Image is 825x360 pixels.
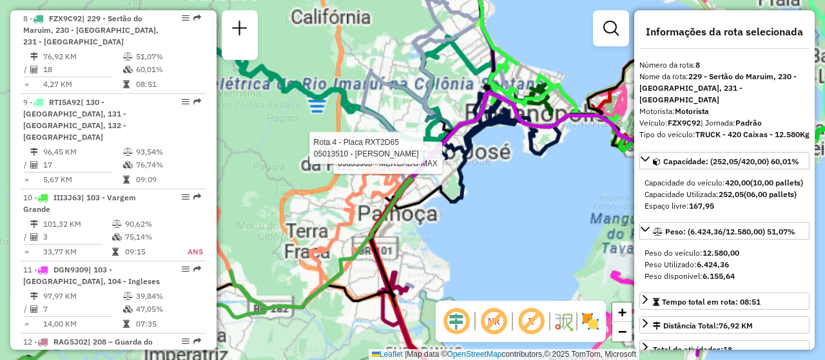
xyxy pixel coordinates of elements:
[135,317,200,330] td: 07:35
[23,303,30,316] td: /
[645,259,804,270] div: Peso Utilizado:
[639,71,797,104] strong: 229 - Sertão do Maruim, 230 - [GEOGRAPHIC_DATA], 231 - [GEOGRAPHIC_DATA]
[695,129,810,139] strong: TRUCK - 420 Caixas - 12.580Kg
[124,245,174,258] td: 09:15
[23,97,126,142] span: 9 -
[639,316,810,334] a: Distância Total:76,92 KM
[123,148,133,156] i: % de utilização do peso
[723,345,732,354] strong: 18
[441,306,472,337] span: Ocultar deslocamento
[612,322,632,341] a: Zoom out
[478,306,509,337] span: Exibir NR
[553,311,574,332] img: Fluxo de ruas
[23,337,159,358] span: 12 -
[663,156,799,166] span: Capacidade: (252,05/420,00) 60,01%
[135,158,200,171] td: 76,74%
[639,292,810,310] a: Tempo total em rota: 08:51
[193,265,201,273] em: Rota exportada
[135,146,200,158] td: 93,54%
[639,71,810,106] div: Nome da rota:
[30,233,38,241] i: Total de Atividades
[23,265,160,286] span: | 103 - [GEOGRAPHIC_DATA], 104 - Ingleses
[689,201,714,211] strong: 167,95
[123,320,130,328] i: Tempo total em rota
[135,50,200,63] td: 51,07%
[725,178,750,187] strong: 420,00
[53,265,88,274] span: DGN9309
[123,176,130,184] i: Tempo total em rota
[662,297,761,307] span: Tempo total em rota: 08:51
[645,189,804,200] div: Capacidade Utilizada:
[49,14,82,23] span: FZX9C92
[30,305,38,313] i: Total de Atividades
[645,248,739,258] span: Peso do veículo:
[750,178,803,187] strong: (10,00 pallets)
[43,303,122,316] td: 7
[193,193,201,201] em: Rota exportada
[182,265,189,273] em: Opções
[112,233,122,241] i: % de utilização da cubagem
[23,63,30,76] td: /
[639,117,810,129] div: Veículo:
[618,304,626,320] span: +
[695,60,700,70] strong: 8
[639,172,810,217] div: Capacidade: (252,05/420,00) 60,01%
[369,349,639,360] div: Map data © contributors,© 2025 TomTom, Microsoft
[135,78,200,91] td: 08:51
[23,158,30,171] td: /
[23,193,136,214] span: | 103 - Vargem Grande
[123,305,133,313] i: % de utilização da cubagem
[639,340,810,357] a: Total de atividades:18
[49,97,81,107] span: RTI5A92
[135,173,200,186] td: 09:09
[23,337,159,358] span: | 208 – Guarda do Embaú, 209 - Garopada, 210 - Rincão
[645,270,804,282] div: Peso disponível:
[193,14,201,22] em: Rota exportada
[30,220,38,228] i: Distância Total
[23,173,30,186] td: =
[665,227,795,236] span: Peso: (6.424,36/12.580,00) 51,07%
[30,148,38,156] i: Distância Total
[645,177,804,189] div: Capacidade do veículo:
[735,118,762,128] strong: Padrão
[23,231,30,243] td: /
[447,350,502,359] a: OpenStreetMap
[23,14,159,46] span: 8 -
[697,260,729,269] strong: 6.424,36
[43,78,122,91] td: 4,27 KM
[112,220,122,228] i: % de utilização do peso
[701,118,762,128] span: | Jornada:
[123,292,133,300] i: % de utilização do peso
[174,245,204,258] td: ANS
[639,242,810,287] div: Peso: (6.424,36/12.580,00) 51,07%
[639,222,810,240] a: Peso: (6.424,36/12.580,00) 51,07%
[653,345,732,354] span: Total de atividades:
[135,290,200,303] td: 39,84%
[43,218,112,231] td: 101,32 KM
[30,161,38,169] i: Total de Atividades
[135,303,200,316] td: 47,05%
[43,146,122,158] td: 96,45 KM
[598,15,624,41] a: Exibir filtros
[23,193,136,214] span: 10 -
[112,248,119,256] i: Tempo total em rota
[23,245,30,258] td: =
[703,248,739,258] strong: 12.580,00
[30,66,38,73] i: Total de Atividades
[182,14,189,22] em: Opções
[639,152,810,169] a: Capacidade: (252,05/420,00) 60,01%
[43,245,112,258] td: 33,77 KM
[43,50,122,63] td: 76,92 KM
[668,118,701,128] strong: FZX9C92
[193,98,201,106] em: Rota exportada
[124,231,174,243] td: 75,14%
[703,271,735,281] strong: 6.155,64
[227,15,253,44] a: Nova sessão e pesquisa
[23,78,30,91] td: =
[639,106,810,117] div: Motorista:
[43,290,122,303] td: 97,97 KM
[653,320,753,332] div: Distância Total:
[405,350,407,359] span: |
[719,321,753,330] span: 76,92 KM
[719,189,744,199] strong: 252,05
